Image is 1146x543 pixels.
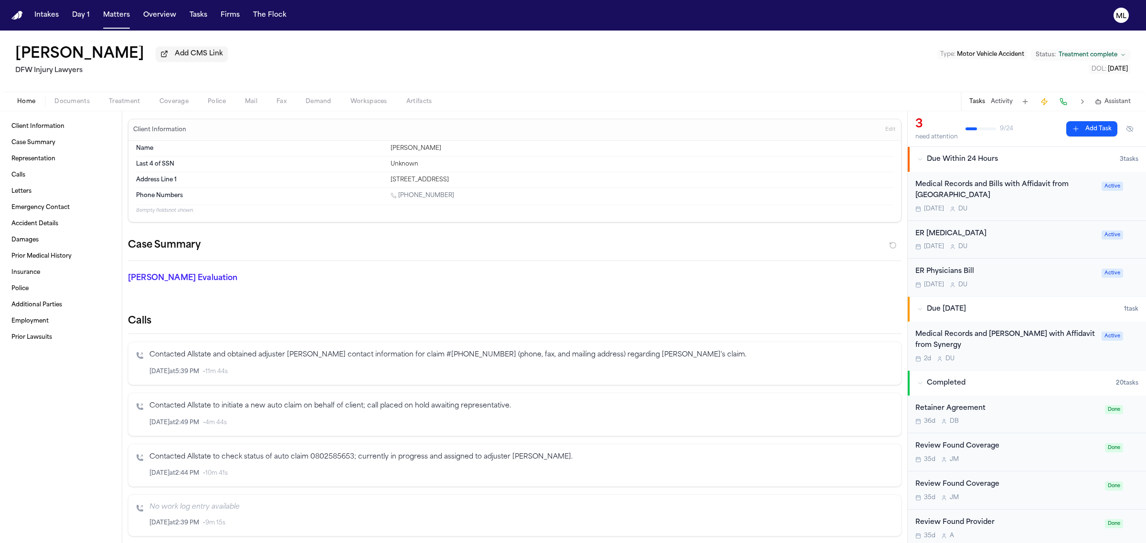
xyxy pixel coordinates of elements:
[8,330,114,345] a: Prior Lawsuits
[885,126,895,133] span: Edit
[924,418,935,425] span: 36d
[8,151,114,167] a: Representation
[924,205,944,213] span: [DATE]
[927,304,966,314] span: Due [DATE]
[208,98,226,105] span: Police
[924,494,935,501] span: 35d
[136,176,385,184] dt: Address Line 1
[957,52,1024,57] span: Motor Vehicle Accident
[8,297,114,313] a: Additional Parties
[1031,49,1131,61] button: Change status from Treatment complete
[128,314,902,328] h2: Calls
[149,419,199,427] span: [DATE] at 2:49 PM
[149,350,893,361] p: Contacted Allstate and obtained adjuster [PERSON_NAME] contact information for claim #[PHONE_NUMB...
[149,452,893,463] p: Contacted Allstate to check status of auto claim 0802585653; currently in progress and assigned t...
[54,98,90,105] span: Documents
[245,98,257,105] span: Mail
[915,229,1096,240] div: ER [MEDICAL_DATA]
[15,46,144,63] button: Edit matter name
[306,98,331,105] span: Demand
[937,50,1027,59] button: Edit Type: Motor Vehicle Accident
[924,281,944,289] span: [DATE]
[950,532,954,540] span: A
[31,7,63,24] button: Intakes
[1059,51,1117,59] span: Treatment complete
[149,519,199,527] span: [DATE] at 2:39 PM
[136,160,385,168] dt: Last 4 of SSN
[8,200,114,215] a: Emergency Contact
[1121,121,1138,136] button: Hide completed tasks (⌘⇧H)
[8,313,114,329] a: Employment
[15,46,144,63] h1: [PERSON_NAME]
[1057,95,1070,108] button: Make a Call
[908,396,1146,434] div: Open task: Retainer Agreement
[1102,332,1123,341] span: Active
[391,192,454,199] a: Call 1 (224) 805-7525
[139,7,180,24] button: Overview
[1105,405,1123,414] span: Done
[908,433,1146,471] div: Open task: Review Found Coverage
[915,133,958,141] div: need attention
[1102,230,1123,240] span: Active
[136,207,893,214] p: 8 empty fields not shown.
[391,176,893,184] div: [STREET_ADDRESS]
[149,470,199,477] span: [DATE] at 2:44 PM
[958,205,967,213] span: D U
[186,7,211,24] button: Tasks
[8,135,114,150] a: Case Summary
[203,368,228,376] span: • 11m 44s
[1120,156,1138,163] span: 3 task s
[1104,98,1131,105] span: Assistant
[1019,95,1032,108] button: Add Task
[203,419,227,427] span: • 4m 44s
[203,470,228,477] span: • 10m 41s
[15,65,228,76] h2: DFW Injury Lawyers
[159,98,189,105] span: Coverage
[8,265,114,280] a: Insurance
[908,297,1146,322] button: Due [DATE]1task
[11,11,23,20] img: Finch Logo
[350,98,387,105] span: Workspaces
[406,98,432,105] span: Artifacts
[1036,51,1056,59] span: Status:
[8,167,114,183] a: Calls
[969,98,985,105] button: Tasks
[8,216,114,231] a: Accident Details
[68,7,94,24] button: Day 1
[915,329,1096,351] div: Medical Records and [PERSON_NAME] with Affidavit from Synergy
[950,456,959,463] span: J M
[927,155,998,164] span: Due Within 24 Hours
[149,368,199,376] span: [DATE] at 5:39 PM
[217,7,244,24] button: Firms
[8,249,114,264] a: Prior Medical History
[924,355,931,363] span: 2d
[1116,379,1138,387] span: 20 task s
[276,98,286,105] span: Fax
[908,172,1146,221] div: Open task: Medical Records and Bills with Affidavit from Methodist Mansfield Medical Center
[1102,269,1123,278] span: Active
[131,126,188,134] h3: Client Information
[915,517,1099,528] div: Review Found Provider
[391,145,893,152] div: [PERSON_NAME]
[950,494,959,501] span: J M
[149,502,893,512] p: No work log entry available
[950,418,959,425] span: D B
[136,192,183,199] span: Phone Numbers
[915,479,1099,490] div: Review Found Coverage
[1102,182,1123,191] span: Active
[136,145,385,152] dt: Name
[1105,443,1123,452] span: Done
[1000,125,1013,133] span: 9 / 24
[8,184,114,199] a: Letters
[940,52,955,57] span: Type :
[249,7,290,24] button: The Flock
[908,259,1146,296] div: Open task: ER Physicians Bill
[11,11,23,20] a: Home
[1108,66,1128,72] span: [DATE]
[1089,64,1131,74] button: Edit DOL: 2025-07-10
[1095,98,1131,105] button: Assistant
[924,243,944,251] span: [DATE]
[908,322,1146,370] div: Open task: Medical Records and Bills with Affidavit from Synergy
[149,401,893,412] p: Contacted Allstate to initiate a new auto claim on behalf of client; call placed on hold awaiting...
